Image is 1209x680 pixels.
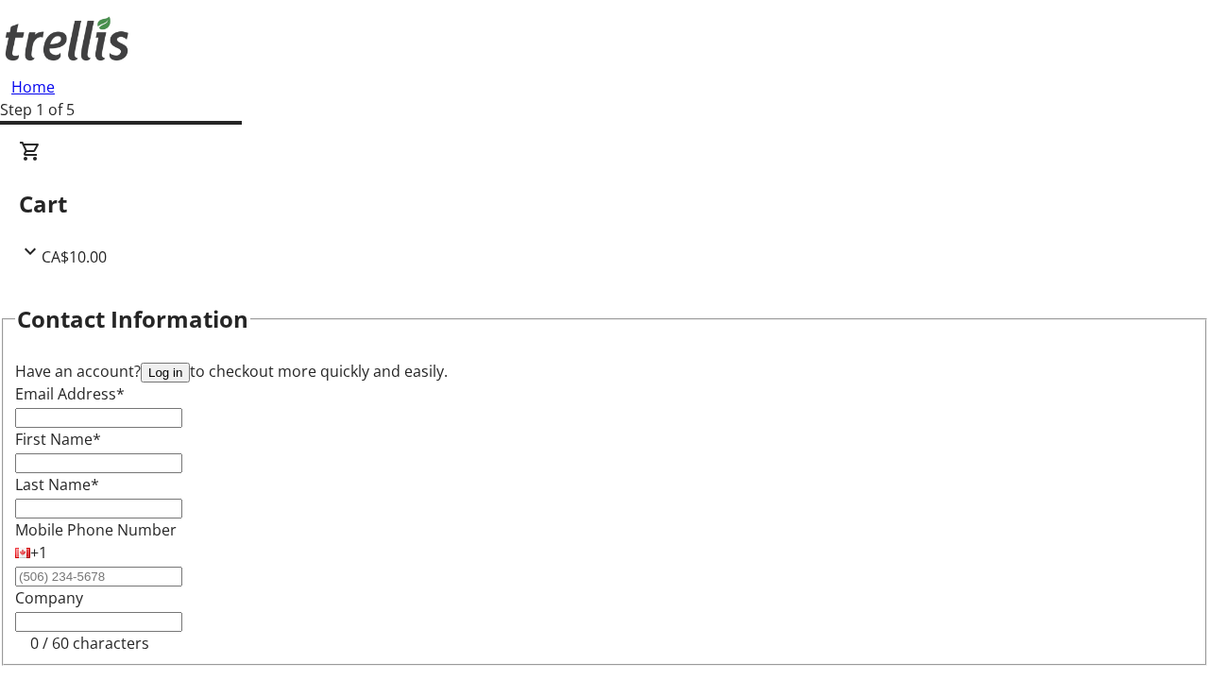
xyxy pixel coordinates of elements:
div: CartCA$10.00 [19,140,1190,268]
label: First Name* [15,429,101,450]
h2: Contact Information [17,302,248,336]
label: Company [15,587,83,608]
h2: Cart [19,187,1190,221]
label: Mobile Phone Number [15,519,177,540]
button: Log in [141,363,190,382]
div: Have an account? to checkout more quickly and easily. [15,360,1194,382]
tr-character-limit: 0 / 60 characters [30,633,149,654]
label: Email Address* [15,383,125,404]
span: CA$10.00 [42,246,107,267]
input: (506) 234-5678 [15,567,182,586]
label: Last Name* [15,474,99,495]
